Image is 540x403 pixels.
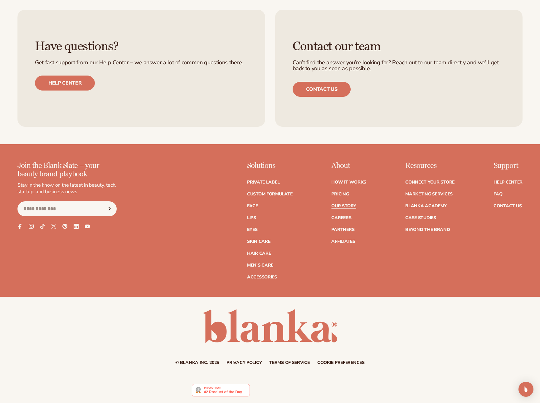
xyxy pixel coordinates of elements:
[405,180,455,184] a: Connect your store
[247,275,277,279] a: Accessories
[226,361,262,365] a: Privacy policy
[17,182,117,195] p: Stay in the know on the latest in beauty, tech, startup, and business news.
[405,204,447,208] a: Blanka Academy
[247,251,271,256] a: Hair Care
[247,180,280,184] a: Private label
[247,192,293,196] a: Custom formulate
[494,192,502,196] a: FAQ
[247,204,258,208] a: Face
[331,204,356,208] a: Our Story
[331,239,355,244] a: Affiliates
[494,180,523,184] a: Help Center
[247,263,273,268] a: Men's Care
[331,162,366,170] p: About
[175,360,219,366] small: © Blanka Inc. 2025
[518,382,533,397] div: Open Intercom Messenger
[405,216,436,220] a: Case Studies
[35,40,248,53] h3: Have questions?
[405,192,453,196] a: Marketing services
[331,228,354,232] a: Partners
[405,228,450,232] a: Beyond the brand
[247,239,270,244] a: Skin Care
[494,162,523,170] p: Support
[35,60,248,66] p: Get fast support from our Help Center – we answer a lot of common questions there.
[293,40,505,53] h3: Contact our team
[293,82,351,97] a: Contact us
[494,204,522,208] a: Contact Us
[192,384,250,396] img: Blanka - Start a beauty or cosmetic line in under 5 minutes | Product Hunt
[317,361,365,365] a: Cookie preferences
[17,162,117,178] p: Join the Blank Slate – your beauty brand playbook
[331,192,349,196] a: Pricing
[247,228,258,232] a: Eyes
[293,60,505,72] p: Can’t find the answer you’re looking for? Reach out to our team directly and we’ll get back to yo...
[35,76,95,91] a: Help center
[255,384,348,400] iframe: Customer reviews powered by Trustpilot
[247,216,256,220] a: Lips
[331,180,366,184] a: How It Works
[247,162,293,170] p: Solutions
[103,201,116,216] button: Subscribe
[405,162,455,170] p: Resources
[269,361,310,365] a: Terms of service
[331,216,351,220] a: Careers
